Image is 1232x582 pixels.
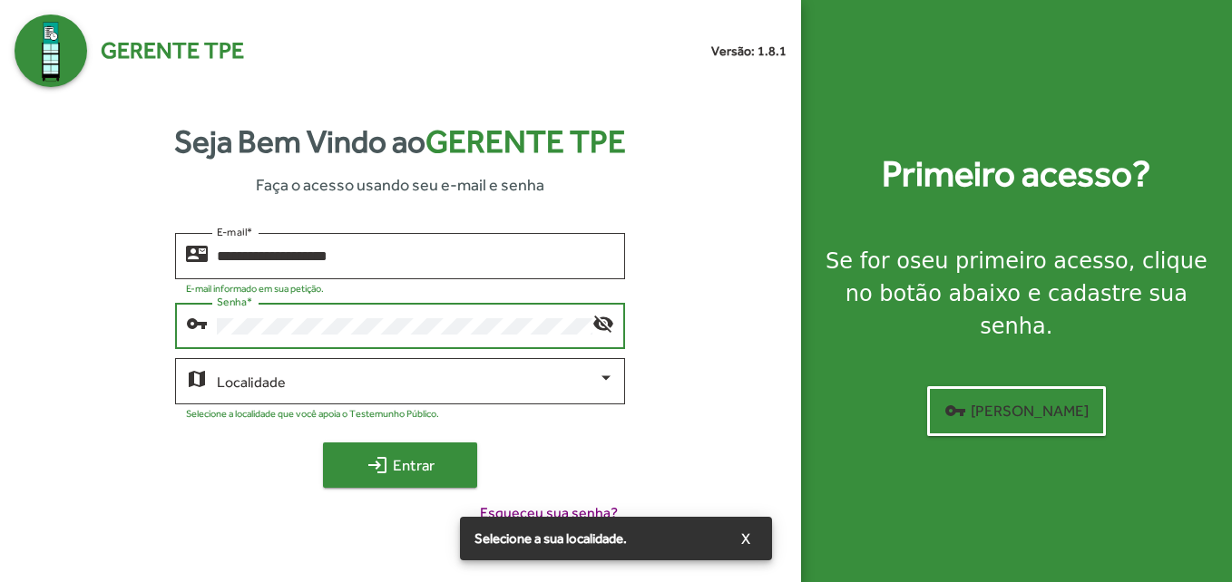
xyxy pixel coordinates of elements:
[256,172,544,197] span: Faça o acesso usando seu e-mail e senha
[910,248,1129,274] strong: seu primeiro acesso
[186,283,324,294] mat-hint: E-mail informado em sua petição.
[592,312,614,334] mat-icon: visibility_off
[174,118,626,166] strong: Seja Bem Vindo ao
[944,400,966,422] mat-icon: vpn_key
[741,522,750,555] span: X
[882,147,1150,201] strong: Primeiro acesso?
[323,442,477,488] button: Entrar
[727,522,765,555] button: X
[367,454,388,476] mat-icon: login
[944,394,1089,427] span: [PERSON_NAME]
[927,386,1106,436] button: [PERSON_NAME]
[186,367,208,389] mat-icon: map
[474,529,627,548] span: Selecione a sua localidade.
[823,245,1210,343] div: Se for o , clique no botão abaixo e cadastre sua senha.
[425,123,626,160] span: Gerente TPE
[186,408,439,419] mat-hint: Selecione a localidade que você apoia o Testemunho Público.
[186,242,208,264] mat-icon: contact_mail
[339,449,461,481] span: Entrar
[186,312,208,334] mat-icon: vpn_key
[711,42,787,61] small: Versão: 1.8.1
[101,34,244,68] span: Gerente TPE
[15,15,87,87] img: Logo Gerente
